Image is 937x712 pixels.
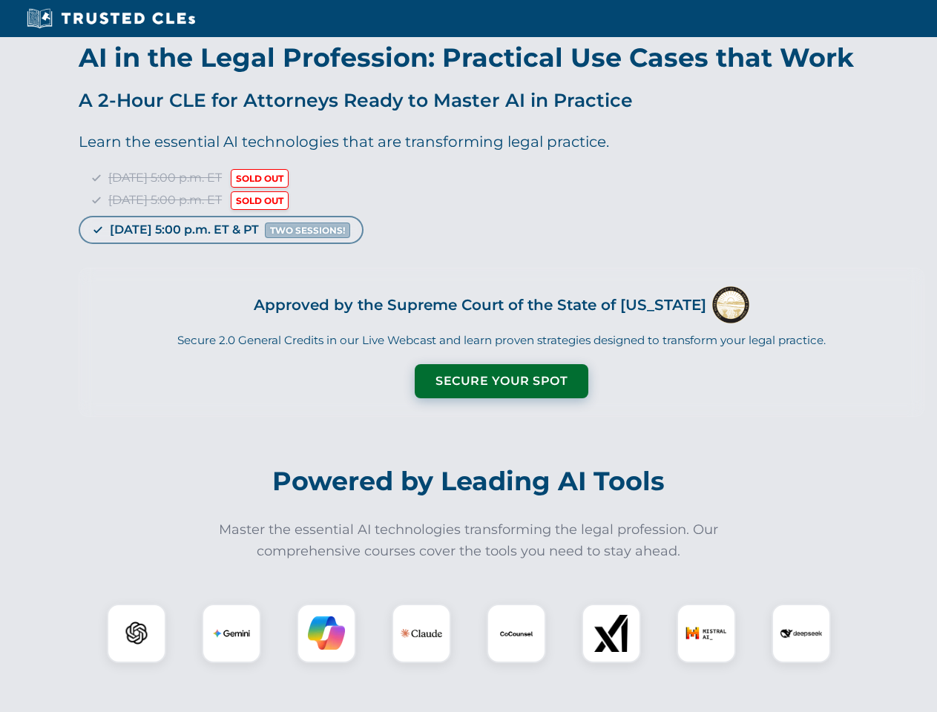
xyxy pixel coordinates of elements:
div: DeepSeek [772,604,831,663]
p: Master the essential AI technologies transforming the legal profession. Our comprehensive courses... [209,519,729,562]
h3: Approved by the Supreme Court of the State of [US_STATE] [254,291,706,318]
img: Trusted CLEs [22,7,200,30]
p: A 2-Hour CLE for Attorneys Ready to Master AI in Practice [79,85,924,115]
img: Mistral AI Logo [686,613,727,654]
button: Secure Your Spot [415,364,588,398]
img: ChatGPT Logo [115,612,158,655]
span: [DATE] 5:00 p.m. ET [108,193,222,207]
img: DeepSeek Logo [780,613,822,654]
p: Learn the essential AI technologies that are transforming legal practice. [79,130,924,154]
span: SOLD OUT [231,169,289,188]
span: SOLD OUT [231,191,289,210]
div: Gemini [202,604,261,663]
h2: Powered by Leading AI Tools [58,455,880,507]
img: Gemini Logo [213,615,250,652]
img: Copilot Logo [308,615,345,652]
div: xAI [582,604,641,663]
div: Claude [392,604,451,663]
img: Claude Logo [401,613,442,654]
img: Supreme Court of Ohio [712,286,749,323]
div: Copilot [297,604,356,663]
div: Mistral AI [677,604,736,663]
img: CoCounsel Logo [498,615,535,652]
h1: AI in the Legal Profession: Practical Use Cases that Work [79,44,924,70]
p: Secure 2.0 General Credits in our Live Webcast and learn proven strategies designed to transform ... [97,332,906,349]
span: [DATE] 5:00 p.m. ET [108,171,222,185]
img: xAI Logo [593,615,630,652]
div: ChatGPT [107,604,166,663]
div: CoCounsel [487,604,546,663]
